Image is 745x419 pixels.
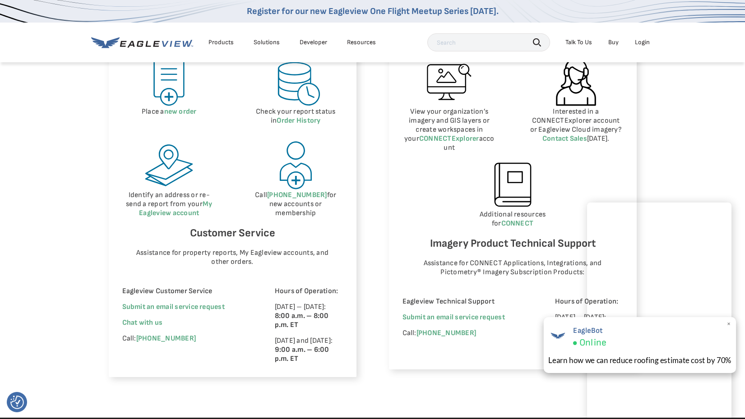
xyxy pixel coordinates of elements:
div: Products [208,38,234,46]
p: [DATE] – [DATE]: [555,313,623,340]
a: Submit an email service request [403,313,505,322]
p: Hours of Operation: [275,287,343,296]
div: Learn how we can reduce roofing estimate cost by 70% [548,355,731,366]
input: Search [427,33,550,51]
img: Revisit consent button [10,396,24,409]
a: [PHONE_NUMBER] [136,334,196,343]
span: Online [579,337,606,349]
a: Buy [608,38,619,46]
h6: Imagery Product Technical Support [403,235,623,252]
div: Login [635,38,650,46]
p: Identify an address or re-send a report from your [122,191,217,218]
p: Call for new accounts or membership [249,191,343,218]
p: Additional resources for [403,210,623,228]
a: Developer [300,38,327,46]
p: Assistance for CONNECT Applications, Integrations, and Pictometry® Imagery Subscription Products: [411,259,614,277]
a: CONNECT [501,219,534,228]
a: [PHONE_NUMBER] [416,329,476,337]
a: new order [164,107,197,116]
a: Order History [277,116,320,125]
p: Assistance for property reports, My Eagleview accounts, and other orders. [131,249,334,267]
p: [DATE] – [DATE]: [275,303,343,330]
button: Consent Preferences [10,396,24,409]
a: Register for our new Eagleview One Flight Meetup Series [DATE]. [247,6,499,17]
p: View your organization’s imagery and GIS layers or create workspaces in your account [403,107,497,152]
p: Call: [403,329,530,338]
p: Eagleview Technical Support [403,297,530,306]
span: Chat with us [122,318,163,327]
p: Hours of Operation: [555,297,623,306]
div: Resources [347,38,376,46]
iframe: Chat Window [587,203,731,419]
div: Solutions [254,38,280,46]
p: Interested in a CONNECTExplorer account or Eagleview Cloud imagery? [DATE]. [529,107,623,143]
div: Talk To Us [565,38,592,46]
p: Place a [122,107,217,116]
a: Submit an email service request [122,303,225,311]
strong: 9:00 a.m. – 6:00 p.m. ET [275,345,329,363]
p: [DATE] and [DATE]: [275,336,343,364]
a: My Eagleview account [139,200,212,217]
a: Contact Sales [542,134,587,143]
a: CONNECTExplorer [419,134,479,143]
p: Check your report status in [249,107,343,125]
h6: Customer Service [122,225,343,242]
span: × [726,319,731,329]
img: EagleBot [548,326,567,345]
p: Call: [122,334,250,343]
span: EagleBot [573,326,606,335]
p: Eagleview Customer Service [122,287,250,296]
a: [PHONE_NUMBER] [267,191,327,199]
strong: 8:00 a.m. – 8:00 p.m. ET [275,312,329,329]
